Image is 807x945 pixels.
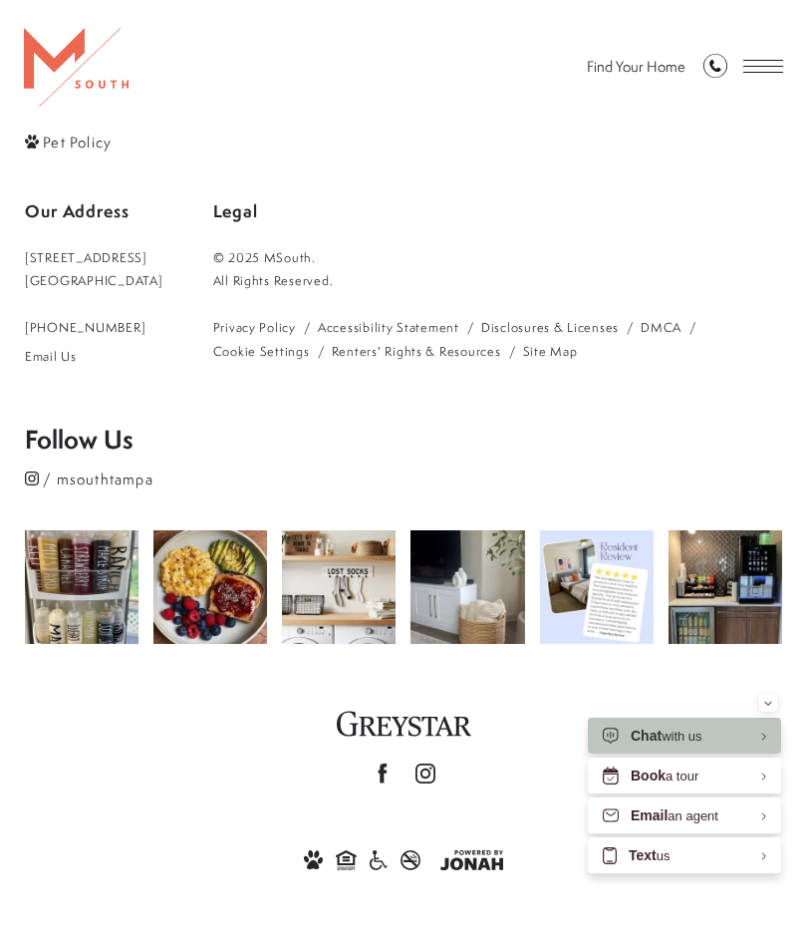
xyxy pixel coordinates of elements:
[25,193,163,230] p: Our Address
[641,316,681,339] a: Greystar DMCA policy
[25,530,138,644] img: Keeping it clean and convenient! 🍶💡 Labeled squeeze bottles make condiments easy to grab and keep...
[43,132,112,153] span: Pet Policy
[337,709,471,739] a: Greystar logo and Greystar website
[25,466,782,491] a: Follow msouthtampa on Instagram
[318,316,459,339] a: Accessibility Statement
[25,246,163,292] a: Get Directions to 5110 South Manhattan Avenue Tampa, FL 33611
[25,316,163,339] a: Call Us
[25,319,145,336] span: [PHONE_NUMBER]
[25,345,163,368] a: Email Us
[213,340,310,363] a: Cookie Settings
[332,340,501,363] a: Renters' Rights & Resources
[24,28,129,107] img: MSouth
[481,316,619,339] a: Local and State Disclosures and License Information
[43,468,153,488] span: / msouthtampa
[743,60,783,73] button: Open Menu
[523,340,578,363] a: Website Site Map
[405,754,445,793] a: Follow us on Instagram
[410,530,524,644] img: Keep your blankets organized and your space stylish! 🧺 A simple basket brings both function and w...
[213,269,782,292] p: All Rights Reserved.
[213,316,296,339] a: Greystar privacy policy
[540,530,654,644] img: Come see what all the hype is about! Get your new home today! #msouthtampa #movenow #thankful #be...
[336,847,357,871] a: Equal Housing Opportunity and Greystar Fair Housing Statement
[213,193,782,230] p: Legal
[587,56,685,77] a: Find Your Home
[282,530,396,644] img: Laundry day just got a little more organized! 🧦✨ A 'lost sock' station keeps those solo socks in ...
[440,847,503,871] a: View Jonah Digital Agency Website
[401,847,420,871] div: Smoke-Free
[363,754,403,793] a: Follow us on Facebook
[304,847,324,871] div: Pet Friendly
[153,530,267,644] img: Breakfast is the most important meal of the day! 🥞☕ Start your morning off right with something d...
[370,847,388,871] a: Accessible community and Greystar Fair Housing Statement
[669,530,782,644] img: Happy National Coffee Day!! Come get a cup. #msouthtampa #nationalcoffeday #tistheseason #coffeeo...
[25,428,782,452] p: Follow Us
[213,246,782,269] p: © 2025 MSouth.
[703,54,727,81] a: Call Us at 813-570-8014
